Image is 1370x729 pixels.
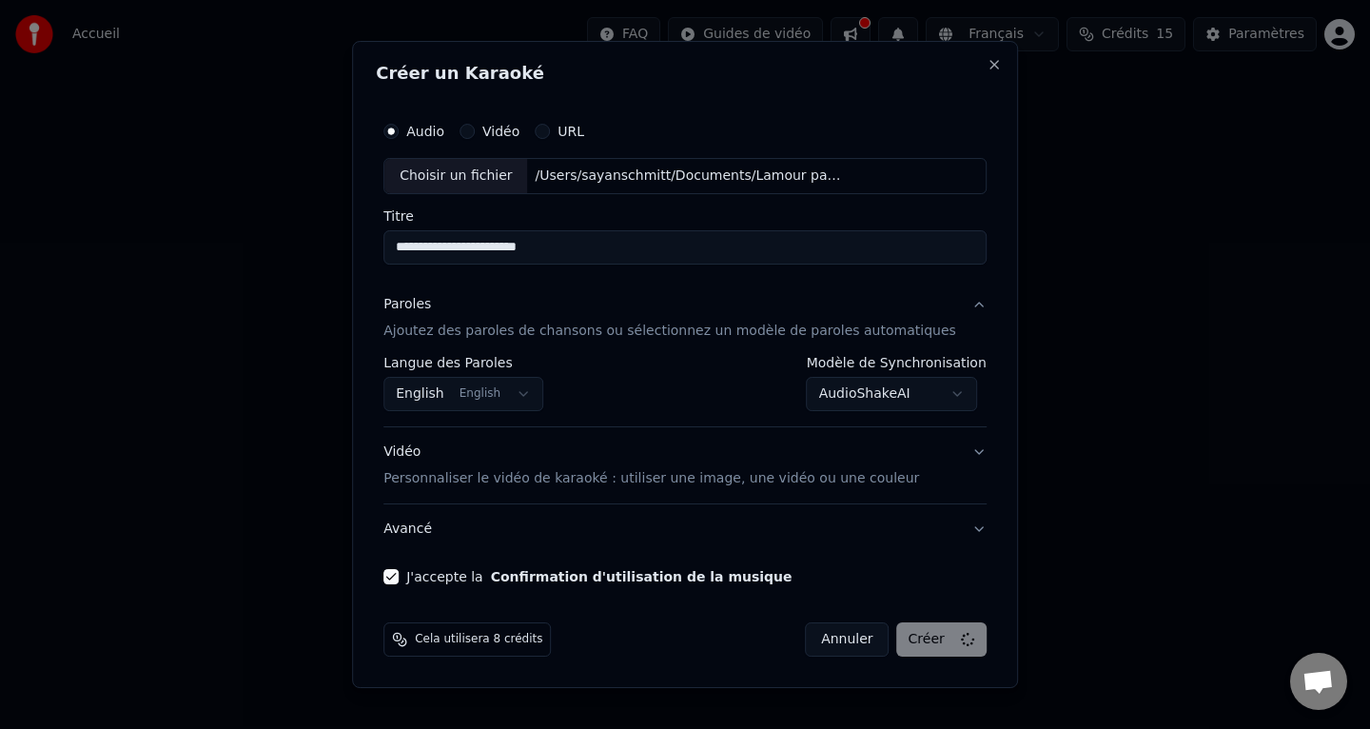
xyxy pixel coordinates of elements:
label: Modèle de Synchronisation [807,356,987,369]
button: Avancé [383,504,987,554]
p: Ajoutez des paroles de chansons ou sélectionnez un modèle de paroles automatiques [383,322,956,341]
label: Audio [406,125,444,138]
label: Titre [383,209,987,223]
label: URL [558,125,584,138]
label: Vidéo [482,125,519,138]
p: Personnaliser le vidéo de karaoké : utiliser une image, une vidéo ou une couleur [383,469,919,488]
div: ParolesAjoutez des paroles de chansons ou sélectionnez un modèle de paroles automatiques [383,356,987,426]
h2: Créer un Karaoké [376,65,994,82]
div: Choisir un fichier [384,159,527,193]
label: Langue des Paroles [383,356,543,369]
div: Paroles [383,295,431,314]
div: Vidéo [383,443,919,488]
div: /Users/sayanschmitt/Documents/Lamour parfait ([DEMOGRAPHIC_DATA]).mp3 [528,167,851,186]
button: VidéoPersonnaliser le vidéo de karaoké : utiliser une image, une vidéo ou une couleur [383,427,987,503]
button: Annuler [805,622,889,657]
button: ParolesAjoutez des paroles de chansons ou sélectionnez un modèle de paroles automatiques [383,280,987,356]
label: J'accepte la [406,570,792,583]
span: Cela utilisera 8 crédits [415,632,542,647]
button: J'accepte la [491,570,793,583]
